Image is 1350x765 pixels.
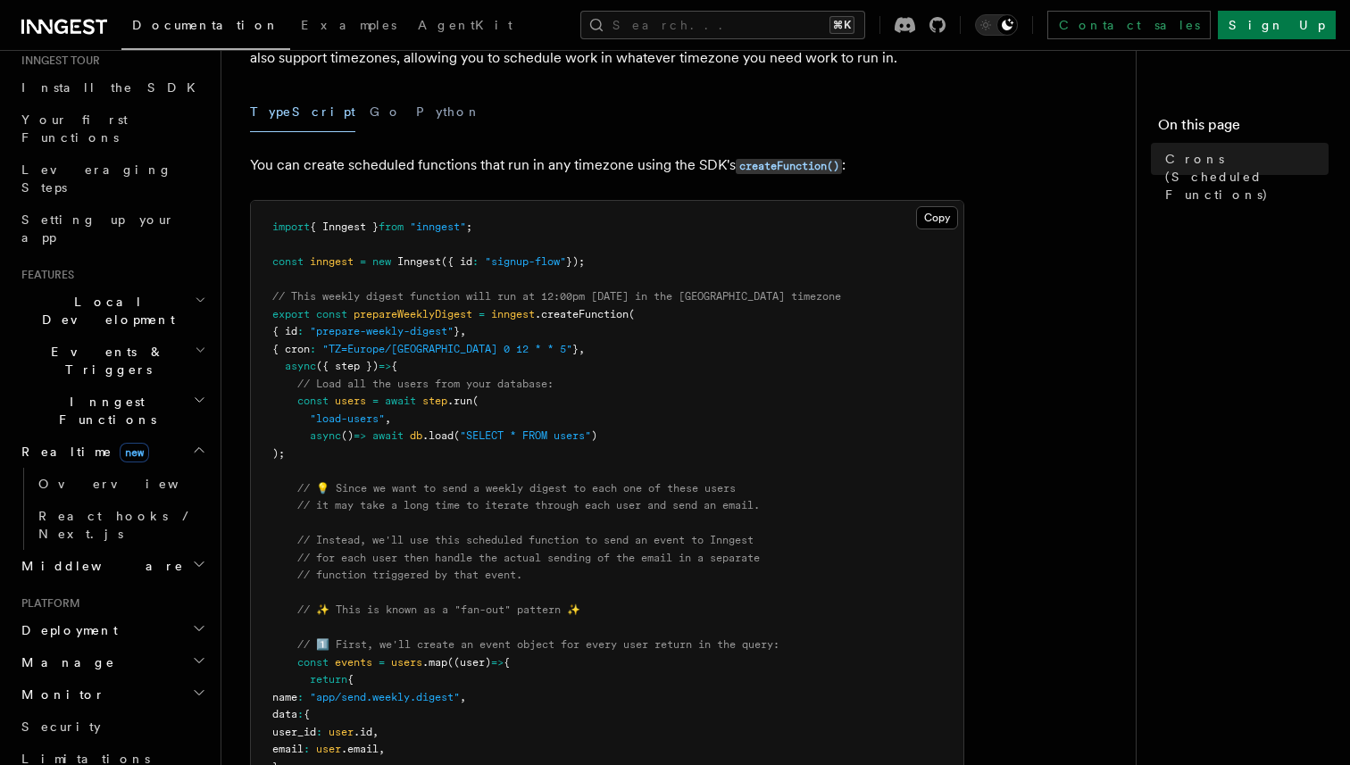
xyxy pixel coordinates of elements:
button: Toggle dark mode [975,14,1018,36]
span: => [354,429,366,442]
span: const [297,395,329,407]
span: Features [14,268,74,282]
span: // it may take a long time to iterate through each user and send an email. [297,499,760,511]
span: , [372,726,379,738]
a: Examples [290,5,407,48]
button: TypeScript [250,92,355,132]
a: Setting up your app [14,204,210,254]
span: "load-users" [310,412,385,425]
span: , [579,343,585,355]
h4: On this page [1158,114,1329,143]
span: const [272,255,304,268]
span: ( [454,429,460,442]
span: await [372,429,404,442]
span: Deployment [14,621,118,639]
div: Realtimenew [14,468,210,550]
span: => [491,656,504,669]
span: async [310,429,341,442]
span: // 💡 Since we want to send a weekly digest to each one of these users [297,482,736,495]
span: .load [422,429,454,442]
span: data [272,708,297,720]
span: const [316,308,347,320]
span: Manage [14,653,115,671]
span: .email [341,743,379,755]
span: React hooks / Next.js [38,509,196,541]
p: You can create scheduled functions that run in any timezone using the SDK's : [250,153,964,179]
span: .map [422,656,447,669]
span: Monitor [14,686,105,703]
span: import [272,220,310,233]
a: Documentation [121,5,290,50]
span: "app/send.weekly.digest" [310,691,460,703]
span: step [422,395,447,407]
span: // This weekly digest function will run at 12:00pm [DATE] in the [GEOGRAPHIC_DATA] timezone [272,290,841,303]
span: Middleware [14,557,184,575]
span: Inngest [397,255,441,268]
span: Documentation [132,18,279,32]
span: AgentKit [418,18,512,32]
button: Manage [14,646,210,678]
span: : [310,343,316,355]
span: ({ step }) [316,360,379,372]
span: Security [21,719,101,734]
span: // Instead, we'll use this scheduled function to send an event to Inngest [297,534,754,546]
span: users [391,656,422,669]
span: Leveraging Steps [21,162,172,195]
span: , [379,743,385,755]
span: : [316,726,322,738]
span: user_id [272,726,316,738]
span: ({ id [441,255,472,268]
span: : [297,691,304,703]
span: , [385,412,391,425]
span: Crons (Scheduled Functions) [1165,150,1329,204]
span: .id [354,726,372,738]
span: = [479,308,485,320]
span: "SELECT * FROM users" [460,429,591,442]
span: { [304,708,310,720]
span: const [297,656,329,669]
span: // 1️⃣ First, we'll create an event object for every user return in the query: [297,638,779,651]
span: ( [472,395,479,407]
button: Events & Triggers [14,336,210,386]
button: Monitor [14,678,210,711]
span: Install the SDK [21,80,206,95]
span: { [347,673,354,686]
a: Contact sales [1047,11,1211,39]
button: Middleware [14,550,210,582]
span: ); [272,447,285,460]
span: Setting up your app [21,212,175,245]
a: React hooks / Next.js [31,500,210,550]
span: users [335,395,366,407]
span: Inngest tour [14,54,100,68]
span: : [297,708,304,720]
span: { [504,656,510,669]
span: events [335,656,372,669]
span: ( [629,308,635,320]
span: () [341,429,354,442]
span: user [329,726,354,738]
a: Crons (Scheduled Functions) [1158,143,1329,211]
span: = [379,656,385,669]
span: // for each user then handle the actual sending of the email in a separate [297,552,760,564]
span: { cron [272,343,310,355]
span: { id [272,325,297,337]
a: createFunction() [736,156,842,173]
a: Install the SDK [14,71,210,104]
span: Realtime [14,443,149,461]
span: inngest [310,255,354,268]
span: , [460,691,466,703]
span: : [472,255,479,268]
span: export [272,308,310,320]
span: async [285,360,316,372]
span: await [385,395,416,407]
span: ((user) [447,656,491,669]
span: inngest [491,308,535,320]
span: "TZ=Europe/[GEOGRAPHIC_DATA] 0 12 * * 5" [322,343,572,355]
span: return [310,673,347,686]
span: Your first Functions [21,112,128,145]
kbd: ⌘K [829,16,854,34]
span: ; [466,220,472,233]
span: name [272,691,297,703]
span: Inngest Functions [14,393,193,428]
span: { Inngest } [310,220,379,233]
